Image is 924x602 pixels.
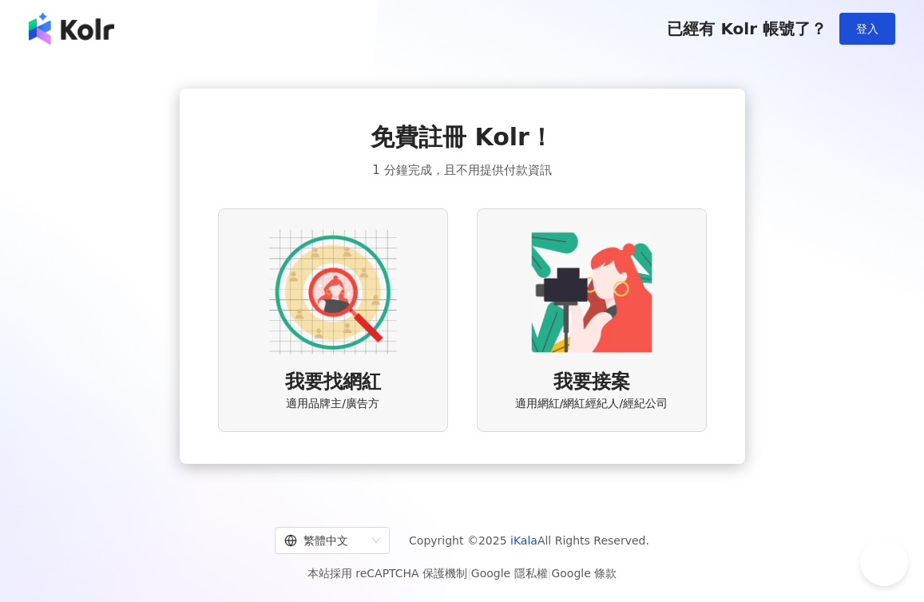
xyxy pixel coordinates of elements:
span: 我要找網紅 [285,369,381,396]
span: 本站採用 reCAPTCHA 保護機制 [307,564,617,583]
a: iKala [510,534,537,547]
span: 已經有 Kolr 帳號了？ [667,19,827,38]
iframe: Help Scout Beacon - Open [860,538,908,586]
span: 登入 [856,22,878,35]
div: 繁體中文 [284,528,366,553]
img: KOL identity option [528,228,656,356]
button: 登入 [839,13,895,45]
a: Google 條款 [551,567,617,580]
span: | [467,567,471,580]
a: Google 隱私權 [471,567,548,580]
img: AD identity option [269,228,397,356]
span: 我要接案 [553,369,630,396]
span: 免費註冊 Kolr！ [371,121,553,154]
img: logo [29,13,114,45]
span: 適用品牌主/廣告方 [286,396,379,412]
span: 1 分鐘完成，且不用提供付款資訊 [372,160,551,180]
span: 適用網紅/網紅經紀人/經紀公司 [515,396,668,412]
span: Copyright © 2025 All Rights Reserved. [409,531,649,550]
span: | [548,567,552,580]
